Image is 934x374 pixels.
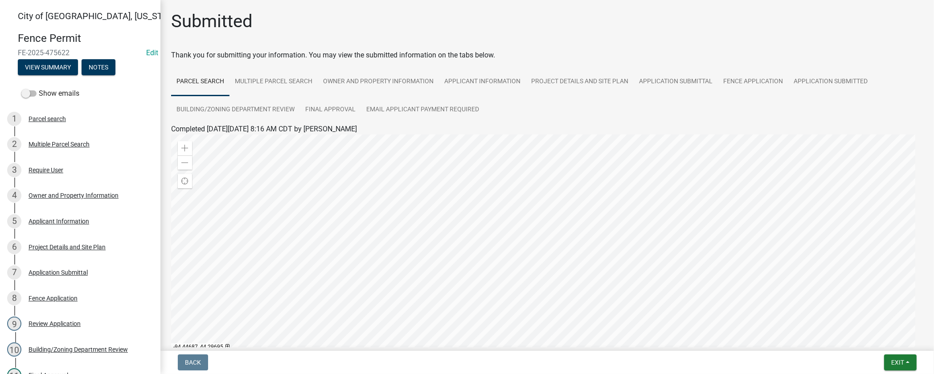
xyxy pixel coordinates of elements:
[29,346,128,353] div: Building/Zoning Department Review
[7,291,21,305] div: 8
[7,265,21,280] div: 7
[178,174,192,188] div: Find my location
[718,68,788,96] a: Fence Application
[29,244,106,250] div: Project Details and Site Plan
[21,88,79,99] label: Show emails
[7,317,21,331] div: 9
[171,68,229,96] a: Parcel search
[178,354,208,370] button: Back
[146,49,158,57] a: Edit
[29,218,89,224] div: Applicant Information
[7,342,21,357] div: 10
[178,155,192,170] div: Zoom out
[29,269,88,276] div: Application Submittal
[171,11,253,32] h1: Submitted
[29,192,119,199] div: Owner and Property Information
[439,68,526,96] a: Applicant Information
[7,163,21,177] div: 3
[634,68,718,96] a: Application Submittal
[361,96,484,124] a: Email Applicant Payment Required
[18,11,180,21] span: City of [GEOGRAPHIC_DATA], [US_STATE]
[29,116,66,122] div: Parcel search
[7,240,21,254] div: 6
[229,68,318,96] a: Multiple Parcel Search
[146,49,158,57] wm-modal-confirm: Edit Application Number
[29,295,78,301] div: Fence Application
[82,64,115,71] wm-modal-confirm: Notes
[7,214,21,228] div: 5
[7,112,21,126] div: 1
[29,321,81,327] div: Review Application
[171,96,300,124] a: Building/Zoning Department Review
[7,137,21,151] div: 2
[318,68,439,96] a: Owner and Property Information
[185,359,201,366] span: Back
[82,59,115,75] button: Notes
[18,64,78,71] wm-modal-confirm: Summary
[18,32,153,45] h4: Fence Permit
[18,59,78,75] button: View Summary
[7,188,21,203] div: 4
[178,141,192,155] div: Zoom in
[29,141,90,147] div: Multiple Parcel Search
[884,354,917,370] button: Exit
[18,49,143,57] span: FE-2025-475622
[171,50,923,61] div: Thank you for submitting your information. You may view the submitted information on the tabs below.
[788,68,873,96] a: Application Submitted
[300,96,361,124] a: Final Approval
[891,359,904,366] span: Exit
[171,125,357,133] span: Completed [DATE][DATE] 8:16 AM CDT by [PERSON_NAME]
[526,68,634,96] a: Project Details and Site Plan
[29,167,63,173] div: Require User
